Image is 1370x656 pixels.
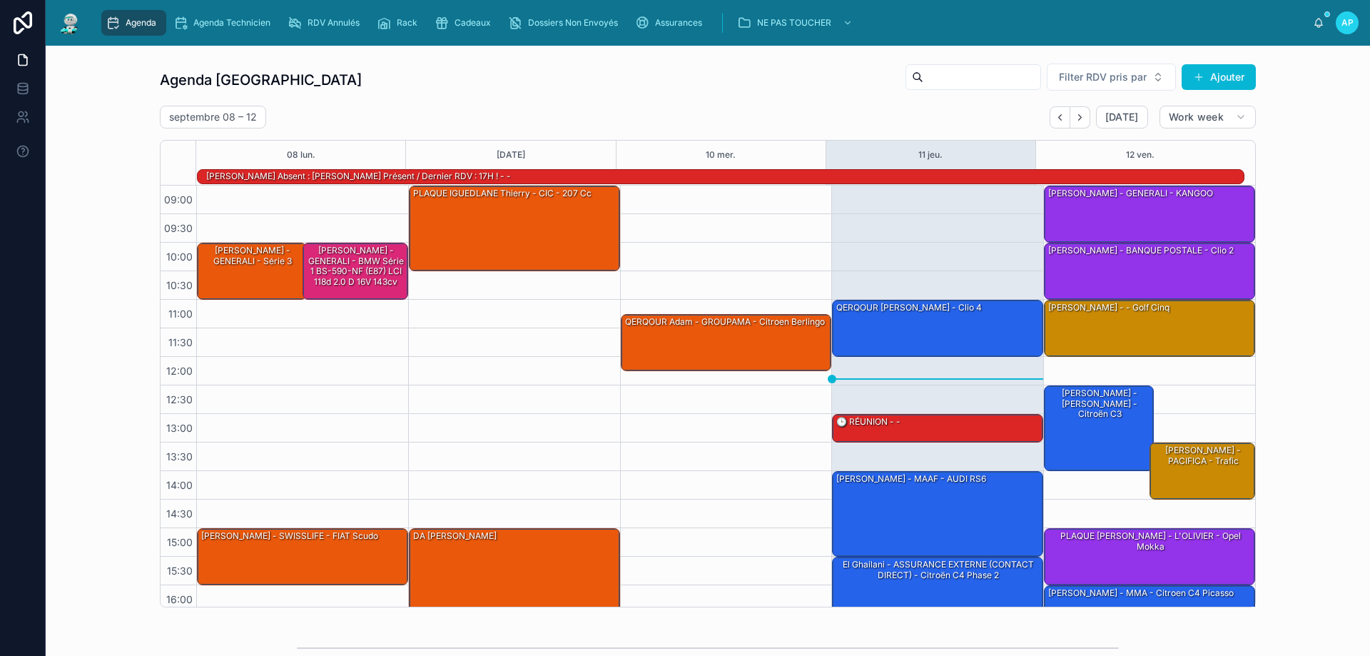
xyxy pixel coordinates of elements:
[833,472,1042,556] div: [PERSON_NAME] - MAAF - AUDI RS6
[283,10,370,36] a: RDV Annulés
[833,301,1042,356] div: QERQOUR [PERSON_NAME] - clio 4
[833,415,1042,442] div: 🕒 RÉUNION - -
[163,251,196,263] span: 10:00
[397,17,417,29] span: Rack
[1160,106,1256,128] button: Work week
[163,422,196,434] span: 13:00
[410,186,619,271] div: PLAQUE IGUEDLANE Thierry - CIC - 207 cc
[169,10,280,36] a: Agenda Technicien
[305,244,407,288] div: [PERSON_NAME] - GENERALI - BMW Série 1 BS-590-NF (E87) LCI 118d 2.0 d 16V 143cv
[631,10,712,36] a: Assurances
[835,473,988,485] div: [PERSON_NAME] - MAAF - AUDI RS6
[198,243,306,299] div: [PERSON_NAME] - GENERALI - série 3
[835,301,983,314] div: QERQOUR [PERSON_NAME] - clio 4
[169,110,257,124] h2: septembre 08 – 12
[1045,529,1254,585] div: PLAQUE [PERSON_NAME] - L'OLIVIER - Opel Mokka
[1096,106,1148,128] button: [DATE]
[1047,530,1254,553] div: PLAQUE [PERSON_NAME] - L'OLIVIER - Opel Mokka
[1152,444,1254,468] div: [PERSON_NAME] - PACIFICA - Trafic
[94,7,1313,39] div: scrollable content
[1070,106,1090,128] button: Next
[303,243,407,299] div: [PERSON_NAME] - GENERALI - BMW Série 1 BS-590-NF (E87) LCI 118d 2.0 d 16V 143cv
[1047,64,1176,91] button: Select Button
[1045,386,1153,470] div: [PERSON_NAME] - [PERSON_NAME] - Citroën c3
[1169,111,1224,123] span: Work week
[455,17,491,29] span: Cadeaux
[835,558,1042,582] div: El Ghailani - ASSURANCE EXTERNE (CONTACT DIRECT) - Citroën C4 Phase 2
[160,70,362,90] h1: Agenda [GEOGRAPHIC_DATA]
[163,508,196,520] span: 14:30
[198,529,407,585] div: [PERSON_NAME] - SWISSLIFE - FIAT Scudo
[165,336,196,348] span: 11:30
[1341,17,1354,29] span: AP
[161,193,196,206] span: 09:00
[1059,70,1147,84] span: Filter RDV pris par
[163,565,196,577] span: 15:30
[1045,243,1254,299] div: [PERSON_NAME] - BANQUE POSTALE - clio 2
[1045,301,1254,356] div: [PERSON_NAME] - - Golf cinq
[1150,443,1254,499] div: [PERSON_NAME] - PACIFICA - Trafic
[163,536,196,548] span: 15:00
[1047,244,1235,257] div: [PERSON_NAME] - BANQUE POSTALE - clio 2
[430,10,501,36] a: Cadeaux
[504,10,628,36] a: Dossiers Non Envoyés
[1182,64,1256,90] button: Ajouter
[655,17,702,29] span: Assurances
[1047,187,1214,200] div: [PERSON_NAME] - GENERALI - KANGOO
[161,222,196,234] span: 09:30
[410,529,619,642] div: DA [PERSON_NAME]
[163,450,196,463] span: 13:30
[163,479,196,491] span: 14:00
[412,187,593,200] div: PLAQUE IGUEDLANE Thierry - CIC - 207 cc
[497,141,525,169] button: [DATE]
[1050,106,1070,128] button: Back
[624,316,826,328] div: QERQOUR Adam - GROUPAMA - citroen berlingo
[835,415,902,428] div: 🕒 RÉUNION - -
[621,315,831,370] div: QERQOUR Adam - GROUPAMA - citroen berlingo
[163,365,196,377] span: 12:00
[1047,587,1235,600] div: [PERSON_NAME] - MMA - citroen C4 Picasso
[1047,387,1152,420] div: [PERSON_NAME] - [PERSON_NAME] - Citroën c3
[308,17,360,29] span: RDV Annulés
[528,17,618,29] span: Dossiers Non Envoyés
[833,557,1042,613] div: El Ghailani - ASSURANCE EXTERNE (CONTACT DIRECT) - Citroën C4 Phase 2
[1047,301,1171,314] div: [PERSON_NAME] - - Golf cinq
[163,279,196,291] span: 10:30
[733,10,860,36] a: NE PAS TOUCHER
[412,530,498,543] div: DA [PERSON_NAME]
[706,141,736,169] button: 10 mer.
[372,10,427,36] a: Rack
[101,10,166,36] a: Agenda
[163,593,196,605] span: 16:00
[287,141,315,169] button: 08 lun.
[165,308,196,320] span: 11:00
[126,17,156,29] span: Agenda
[163,393,196,405] span: 12:30
[57,11,83,34] img: App logo
[757,17,831,29] span: NE PAS TOUCHER
[918,141,943,169] button: 11 jeu.
[200,530,380,543] div: [PERSON_NAME] - SWISSLIFE - FIAT Scudo
[193,17,270,29] span: Agenda Technicien
[1045,186,1254,242] div: [PERSON_NAME] - GENERALI - KANGOO
[205,169,512,183] div: Tony absent : Michel présent / dernier RDV : 17H ! - -
[1105,111,1139,123] span: [DATE]
[200,244,305,268] div: [PERSON_NAME] - GENERALI - série 3
[205,170,512,183] div: [PERSON_NAME] absent : [PERSON_NAME] présent / dernier RDV : 17H ! - -
[1126,141,1155,169] button: 12 ven.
